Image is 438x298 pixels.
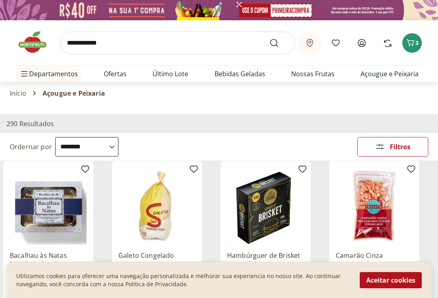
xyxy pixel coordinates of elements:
a: Galeto Congelado [118,251,195,269]
img: Hambúrguer de Brisket Natural da Terra 300g [227,167,304,244]
span: 3 [415,39,419,47]
a: Hambúrguer de Brisket Natural da Terra 300g [227,251,304,269]
p: Utilizamos cookies para oferecer uma navegação personalizada e melhorar sua experiencia no nosso ... [16,272,350,288]
a: Último Lote [152,69,188,79]
a: Bacalhau às Natas Bacalhau do Zé 480g [10,251,87,269]
span: Açougue e Peixaria [43,90,105,97]
a: Nossas Frutas [291,69,335,79]
img: Camarão Cinza Descascado 70/105 Congelado Frescatto 400g [336,167,413,244]
img: Galeto Congelado [118,167,195,244]
button: Menu [19,64,29,84]
a: Camarão Cinza Descascado 70/105 Congelado Frescatto 400g [336,251,413,269]
a: Bebidas Geladas [215,69,265,79]
button: Filtros [357,137,428,157]
button: Carrinho [402,33,422,53]
input: search [60,32,295,54]
label: Ordernar por [10,142,52,151]
button: Aceitar cookies [360,272,422,288]
a: Ofertas [104,69,127,79]
button: Submit Search [269,38,289,48]
a: Açougue e Peixaria [361,69,419,79]
span: Filtros [390,144,410,150]
img: Bacalhau às Natas Bacalhau do Zé 480g [10,167,87,244]
img: Hortifruti [16,30,57,54]
h2: 290 Resultados [6,119,54,128]
span: Departamentos [19,64,78,84]
a: Início [10,90,26,97]
svg: Abrir Filtros [375,142,385,152]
